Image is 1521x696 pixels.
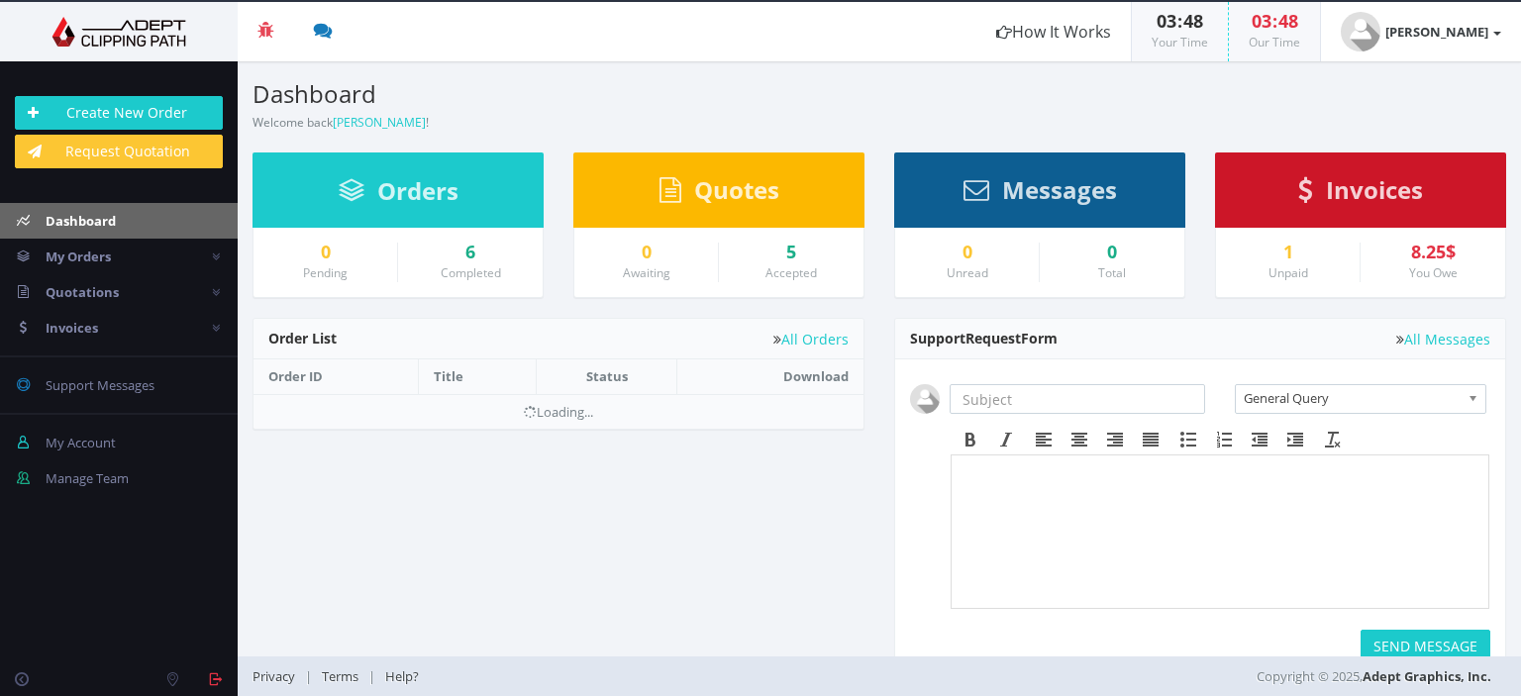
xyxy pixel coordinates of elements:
span: Messages [1002,173,1117,206]
a: 0 [589,243,703,262]
span: : [1271,9,1278,33]
div: Clear formatting [1315,427,1351,452]
div: Justify [1133,427,1168,452]
a: Terms [312,667,368,685]
div: | | [253,656,1088,696]
div: Align right [1097,427,1133,452]
a: 1 [1231,243,1345,262]
span: My Account [46,434,116,451]
small: Accepted [765,264,817,281]
span: 03 [1252,9,1271,33]
div: Numbered list [1206,427,1242,452]
a: [PERSON_NAME] [1321,2,1521,61]
th: Title [419,359,537,394]
td: Loading... [253,394,863,429]
span: 48 [1278,9,1298,33]
a: Orders [339,186,458,204]
span: Order List [268,329,337,348]
img: user_default.jpg [1341,12,1380,51]
div: Bullet list [1170,427,1206,452]
span: Support Messages [46,376,154,394]
span: Quotations [46,283,119,301]
a: 5 [734,243,849,262]
th: Status [537,359,677,394]
a: [PERSON_NAME] [333,114,426,131]
span: Manage Team [46,469,129,487]
input: Subject [950,384,1205,414]
span: Invoices [1326,173,1423,206]
div: 8.25$ [1375,243,1490,262]
span: 48 [1183,9,1203,33]
a: Request Quotation [15,135,223,168]
small: Unread [947,264,988,281]
small: Pending [303,264,348,281]
span: Request [965,329,1021,348]
strong: [PERSON_NAME] [1385,23,1488,41]
span: Orders [377,174,458,207]
span: General Query [1244,385,1460,411]
span: Quotes [694,173,779,206]
a: 0 [910,243,1024,262]
a: 6 [413,243,528,262]
a: All Messages [1396,332,1490,347]
div: Italic [988,427,1024,452]
small: Your Time [1152,34,1208,50]
a: Privacy [253,667,305,685]
span: Invoices [46,319,98,337]
a: Quotes [659,185,779,203]
iframe: Rich Text Area. Press ALT-F9 for menu. Press ALT-F10 for toolbar. Press ALT-0 for help [952,455,1488,608]
span: 03 [1157,9,1176,33]
div: Increase indent [1277,427,1313,452]
small: You Owe [1409,264,1458,281]
a: How It Works [976,2,1131,61]
small: Awaiting [623,264,670,281]
div: 0 [1055,243,1169,262]
small: Completed [441,264,501,281]
div: Align left [1026,427,1062,452]
th: Download [677,359,863,394]
a: Messages [963,185,1117,203]
img: user_default.jpg [910,384,940,414]
a: Create New Order [15,96,223,130]
small: Total [1098,264,1126,281]
span: Dashboard [46,212,116,230]
div: Align center [1062,427,1097,452]
a: 0 [268,243,382,262]
small: Unpaid [1268,264,1308,281]
small: Our Time [1249,34,1300,50]
a: All Orders [773,332,849,347]
button: SEND MESSAGE [1361,630,1490,663]
div: Bold [953,427,988,452]
a: Help? [375,667,429,685]
span: Copyright © 2025, [1257,666,1491,686]
h3: Dashboard [253,81,864,107]
th: Order ID [253,359,419,394]
div: Decrease indent [1242,427,1277,452]
small: Welcome back ! [253,114,429,131]
span: : [1176,9,1183,33]
span: Support Form [910,329,1058,348]
a: Invoices [1298,185,1423,203]
span: My Orders [46,248,111,265]
a: Adept Graphics, Inc. [1363,667,1491,685]
img: Adept Graphics [15,17,223,47]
